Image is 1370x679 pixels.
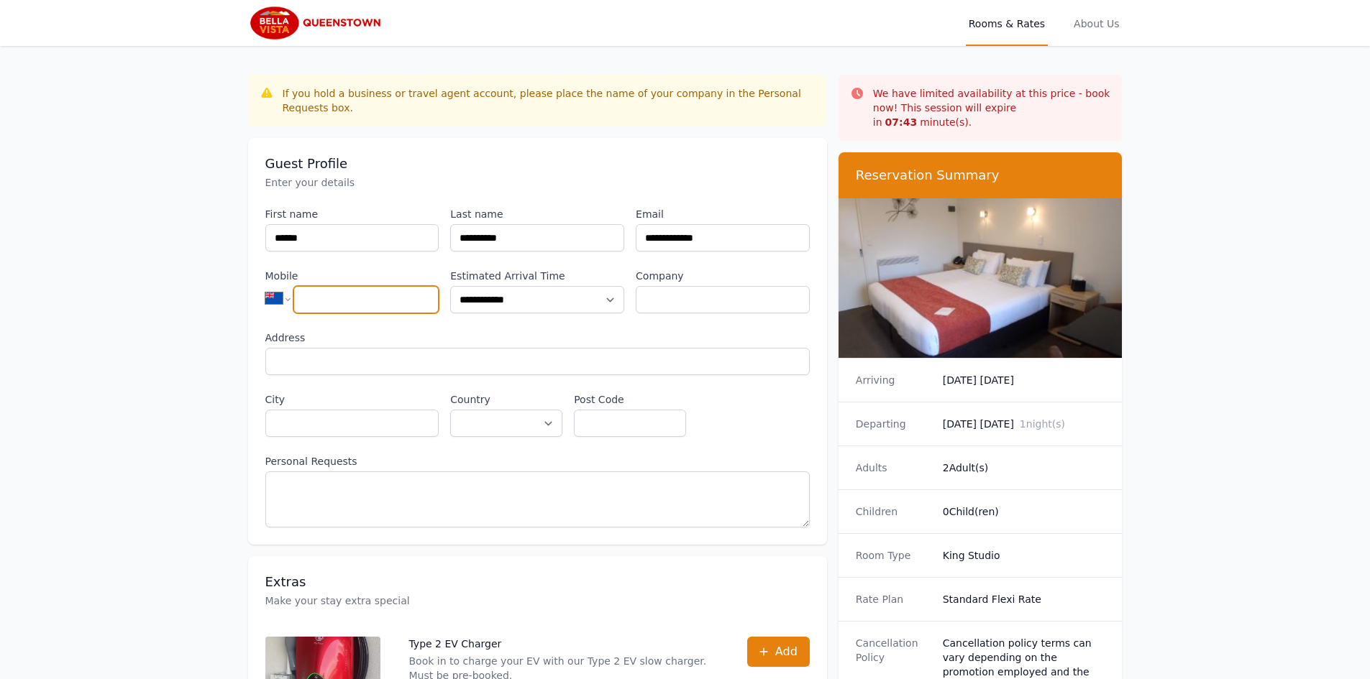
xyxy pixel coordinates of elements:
[873,86,1111,129] p: We have limited availability at this price - book now! This session will expire in minute(s).
[856,417,931,431] dt: Departing
[1020,418,1065,430] span: 1 night(s)
[856,167,1105,184] h3: Reservation Summary
[265,207,439,221] label: First name
[636,207,810,221] label: Email
[265,392,439,407] label: City
[839,198,1123,358] img: King Studio
[283,86,816,115] div: If you hold a business or travel agent account, please place the name of your company in the Pers...
[636,269,810,283] label: Company
[265,269,439,283] label: Mobile
[856,373,931,387] dt: Arriving
[747,637,810,667] button: Add
[450,207,624,221] label: Last name
[574,392,686,407] label: Post Code
[265,593,810,608] p: Make your stay extra special
[943,373,1105,387] dd: [DATE] [DATE]
[943,592,1105,606] dd: Standard Flexi Rate
[943,417,1105,431] dd: [DATE] [DATE]
[856,548,931,563] dt: Room Type
[265,331,810,345] label: Address
[775,643,798,660] span: Add
[943,548,1105,563] dd: King Studio
[856,592,931,606] dt: Rate Plan
[265,573,810,591] h3: Extras
[856,504,931,519] dt: Children
[856,461,931,475] dt: Adults
[943,504,1105,519] dd: 0 Child(ren)
[265,155,810,172] h3: Guest Profile
[885,116,918,128] strong: 07 : 43
[409,637,718,651] p: Type 2 EV Charger
[450,269,624,283] label: Estimated Arrival Time
[265,454,810,468] label: Personal Requests
[450,392,562,407] label: Country
[265,175,810,190] p: Enter your details
[248,6,386,40] img: Bella Vista Queenstown
[943,461,1105,475] dd: 2 Adult(s)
